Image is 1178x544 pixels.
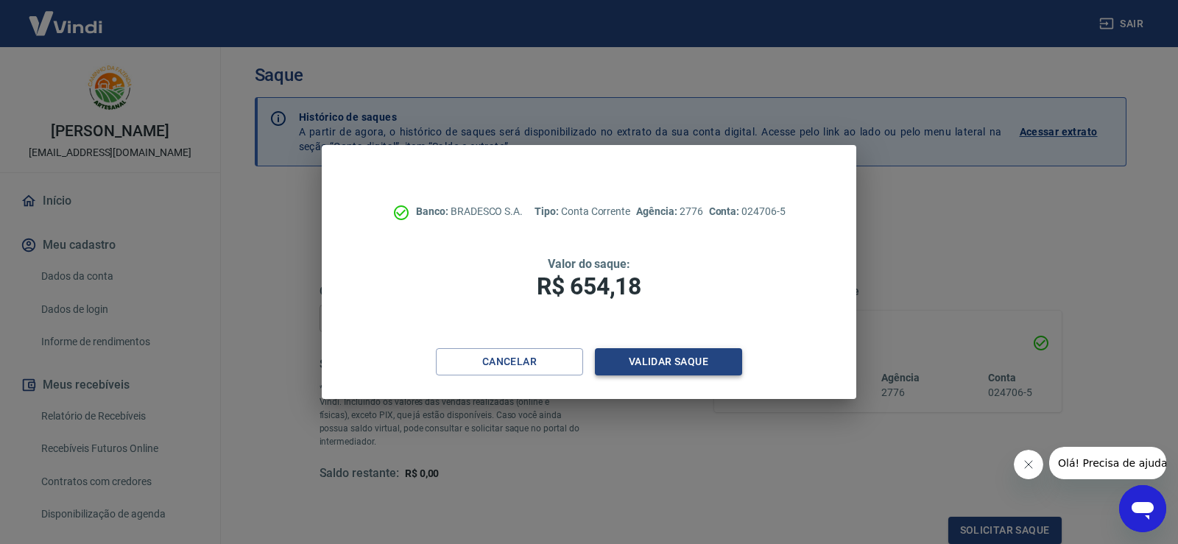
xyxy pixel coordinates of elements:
[416,205,451,217] span: Banco:
[1119,485,1166,532] iframe: Botão para abrir a janela de mensagens
[595,348,742,375] button: Validar saque
[416,204,523,219] p: BRADESCO S.A.
[537,272,641,300] span: R$ 654,18
[436,348,583,375] button: Cancelar
[1014,450,1043,479] iframe: Fechar mensagem
[535,204,630,219] p: Conta Corrente
[548,257,630,271] span: Valor do saque:
[636,205,680,217] span: Agência:
[709,205,742,217] span: Conta:
[709,204,786,219] p: 024706-5
[636,204,702,219] p: 2776
[9,10,124,22] span: Olá! Precisa de ajuda?
[1049,447,1166,479] iframe: Mensagem da empresa
[535,205,561,217] span: Tipo:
